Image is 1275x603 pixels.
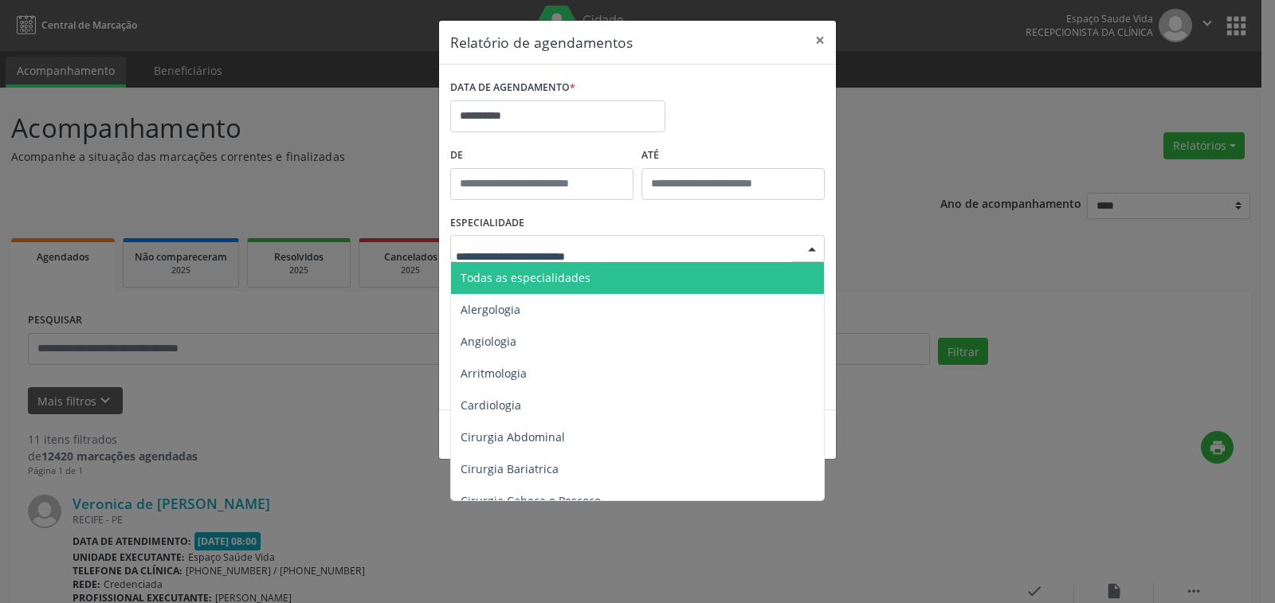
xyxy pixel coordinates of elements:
[461,302,520,317] span: Alergologia
[461,366,527,381] span: Arritmologia
[450,76,575,100] label: DATA DE AGENDAMENTO
[450,32,633,53] h5: Relatório de agendamentos
[461,429,565,444] span: Cirurgia Abdominal
[804,21,836,60] button: Close
[461,334,516,349] span: Angiologia
[641,143,825,168] label: ATÉ
[461,493,601,508] span: Cirurgia Cabeça e Pescoço
[461,461,559,476] span: Cirurgia Bariatrica
[450,143,634,168] label: De
[450,211,524,236] label: ESPECIALIDADE
[461,270,590,285] span: Todas as especialidades
[461,397,521,413] span: Cardiologia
